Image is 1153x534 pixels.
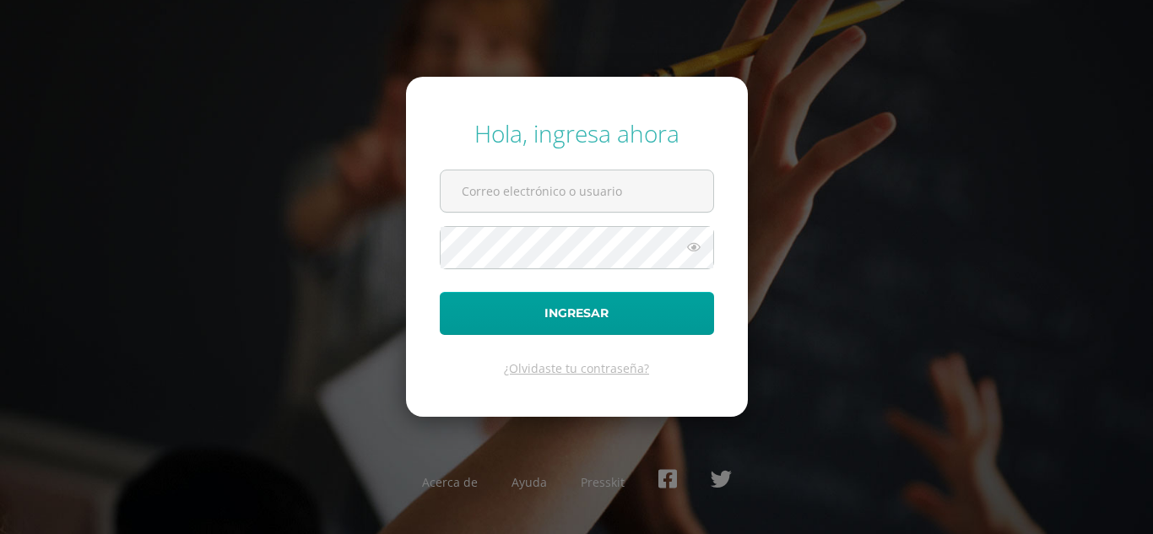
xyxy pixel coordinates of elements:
[504,360,649,376] a: ¿Olvidaste tu contraseña?
[440,292,714,335] button: Ingresar
[441,170,713,212] input: Correo electrónico o usuario
[581,474,625,490] a: Presskit
[440,117,714,149] div: Hola, ingresa ahora
[512,474,547,490] a: Ayuda
[422,474,478,490] a: Acerca de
